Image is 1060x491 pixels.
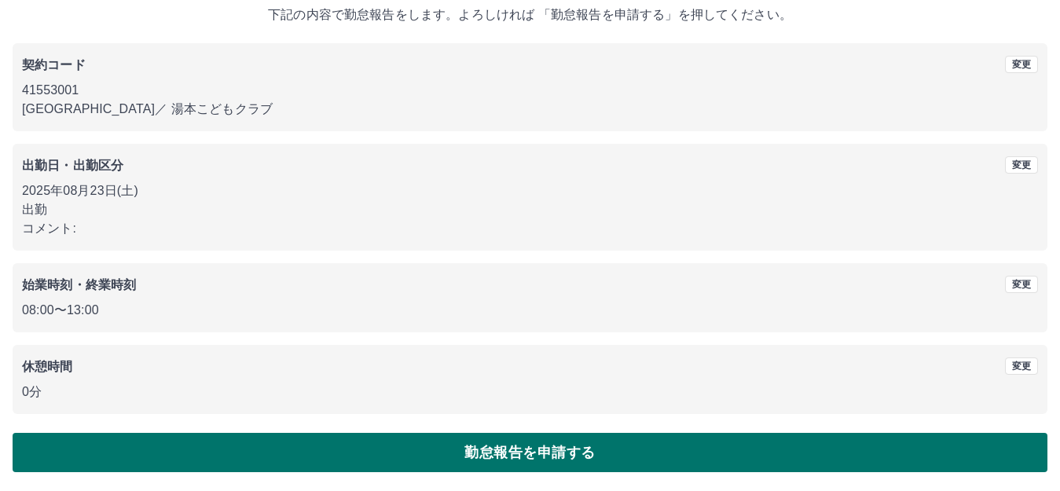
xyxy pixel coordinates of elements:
button: 変更 [1005,156,1038,174]
p: 08:00 〜 13:00 [22,301,1038,320]
p: 下記の内容で勤怠報告をします。よろしければ 「勤怠報告を申請する」を押してください。 [13,5,1047,24]
p: 出勤 [22,200,1038,219]
b: 出勤日・出勤区分 [22,159,123,172]
button: 変更 [1005,357,1038,375]
p: コメント: [22,219,1038,238]
p: [GEOGRAPHIC_DATA] ／ 湯本こどもクラブ [22,100,1038,119]
p: 2025年08月23日(土) [22,181,1038,200]
p: 0分 [22,383,1038,401]
p: 41553001 [22,81,1038,100]
button: 変更 [1005,276,1038,293]
b: 契約コード [22,58,86,71]
b: 休憩時間 [22,360,73,373]
button: 変更 [1005,56,1038,73]
button: 勤怠報告を申請する [13,433,1047,472]
b: 始業時刻・終業時刻 [22,278,136,291]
